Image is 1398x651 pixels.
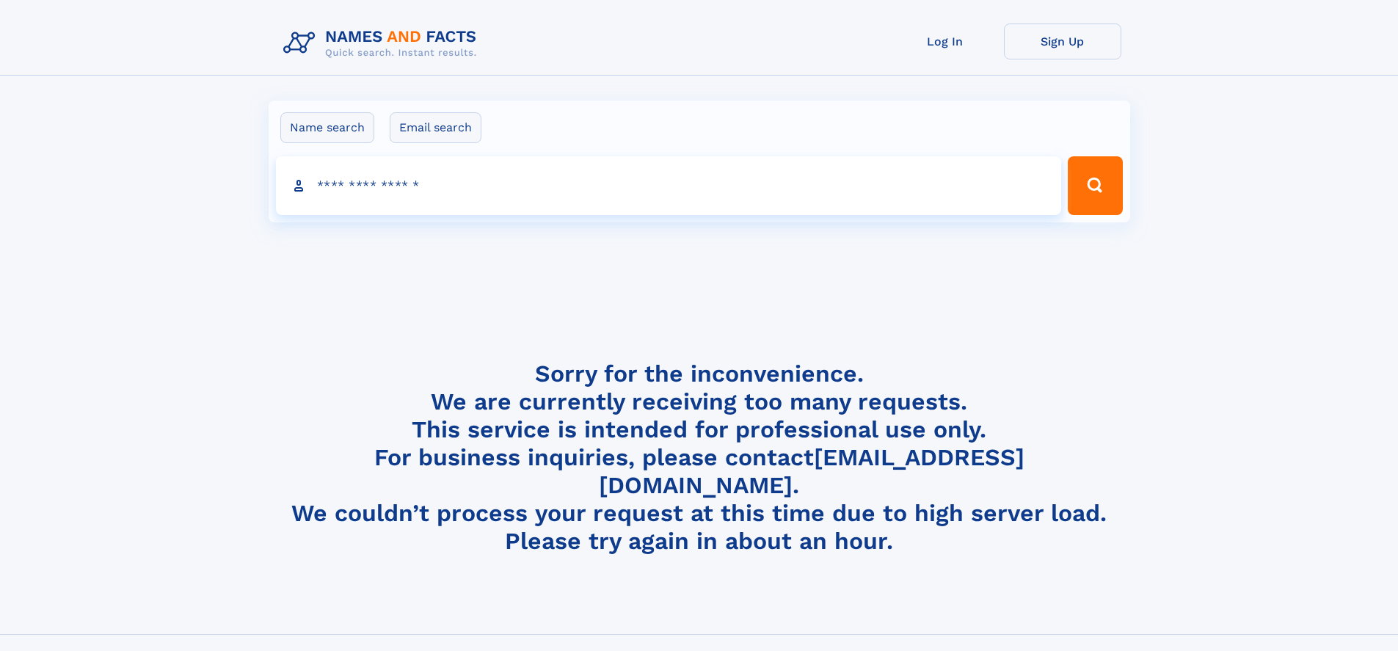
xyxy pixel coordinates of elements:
[277,360,1121,556] h4: Sorry for the inconvenience. We are currently receiving too many requests. This service is intend...
[277,23,489,63] img: Logo Names and Facts
[599,443,1024,499] a: [EMAIL_ADDRESS][DOMAIN_NAME]
[1068,156,1122,215] button: Search Button
[390,112,481,143] label: Email search
[887,23,1004,59] a: Log In
[276,156,1062,215] input: search input
[1004,23,1121,59] a: Sign Up
[280,112,374,143] label: Name search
